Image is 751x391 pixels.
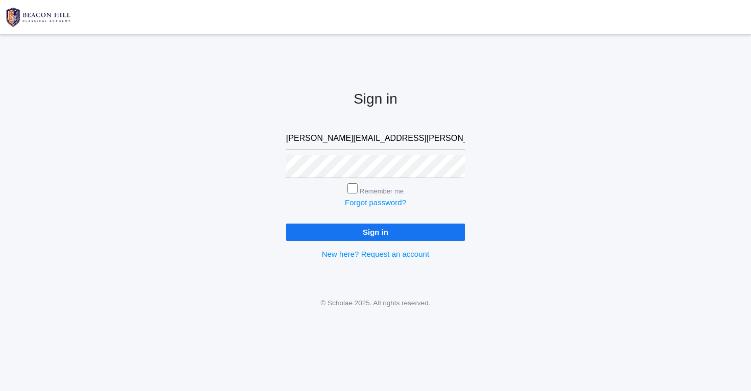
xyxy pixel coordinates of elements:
a: Forgot password? [345,198,406,207]
h2: Sign in [286,91,465,107]
input: Email address [286,127,465,150]
a: New here? Request an account [322,250,429,258]
label: Remember me [360,187,404,195]
input: Sign in [286,224,465,240]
